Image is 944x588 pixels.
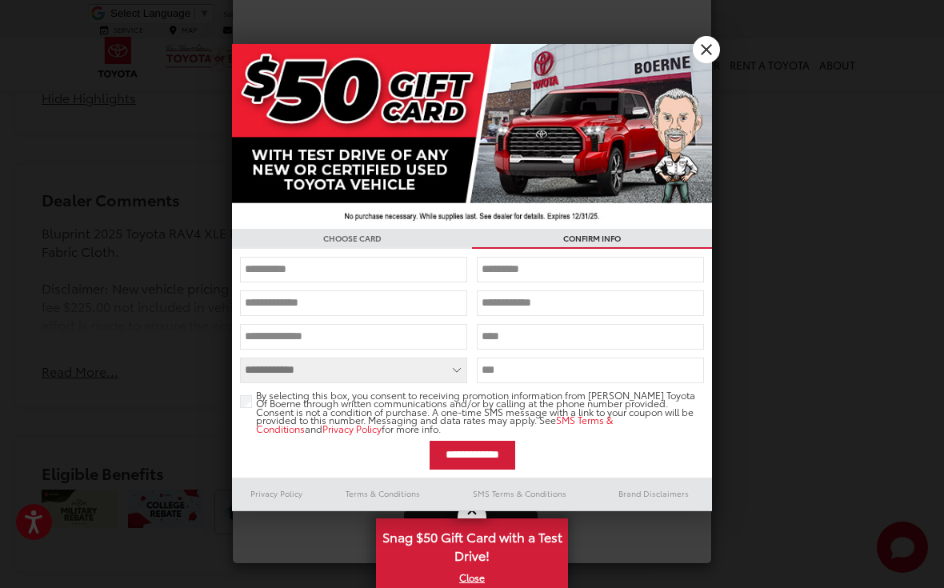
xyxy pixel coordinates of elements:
a: Terms & Conditions [322,484,444,503]
span: By selecting this box, you consent to receiving promotion information from [PERSON_NAME] Toyota O... [256,391,704,434]
h3: CONFIRM INFO [472,229,712,249]
a: Privacy Policy [232,484,322,503]
a: Privacy Policy [322,422,382,435]
h3: CHOOSE CARD [232,229,472,249]
a: SMS Terms & Conditions [256,413,613,435]
a: SMS Terms & Conditions [444,484,595,503]
img: 42635_top_851395.jpg [232,44,712,229]
span: Snag $50 Gift Card with a Test Drive! [378,520,566,569]
a: Brand Disclaimers [595,484,712,503]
